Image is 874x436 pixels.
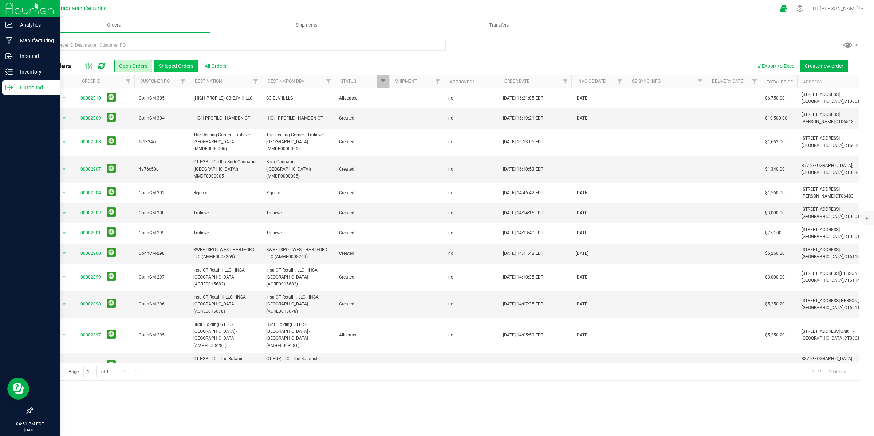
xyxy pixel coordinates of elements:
[339,115,385,122] span: Created
[80,332,101,339] a: 00002897
[749,75,761,88] a: Filter
[266,132,330,153] span: The Healing Corner - Trulieve - [GEOGRAPHIC_DATA] (MMDF0000006)
[80,115,101,122] a: 00002909
[448,250,453,257] span: no
[802,136,840,141] span: [STREET_ADDRESS]
[448,190,453,196] span: no
[806,366,852,377] span: 1 - 19 of 19 items
[813,5,860,11] span: Hi, [PERSON_NAME]!
[765,250,785,257] span: $5,250.20
[802,187,840,192] span: [STREET_ADDRESS],
[62,366,115,377] span: Page of 1
[765,95,785,102] span: $6,750.00
[802,170,844,175] span: [GEOGRAPHIC_DATA],
[177,75,189,88] a: Filter
[139,250,185,257] span: ConnCM-298
[765,230,782,237] span: $750.00
[13,52,56,61] p: Inbound
[210,17,403,33] a: Shipments
[80,139,101,145] a: 00002908
[576,190,588,196] span: [DATE]
[576,250,588,257] span: [DATE]
[844,143,850,148] span: CT
[802,329,840,334] span: [STREET_ADDRESS],
[80,301,101,308] a: 00002898
[479,22,519,28] span: Transfers
[559,75,571,88] a: Filter
[802,234,844,239] span: [GEOGRAPHIC_DATA],
[340,79,356,84] a: Status
[802,356,853,368] span: 887 [GEOGRAPHIC_DATA]-[GEOGRAPHIC_DATA],
[503,139,543,145] span: [DATE] 16:13:05 EDT
[266,321,330,349] span: Budr Holding 6 LLC - [GEOGRAPHIC_DATA] - [GEOGRAPHIC_DATA] (AMHF0008281)
[60,93,69,103] span: select
[339,210,385,217] span: Created
[802,271,874,276] span: [STREET_ADDRESS][PERSON_NAME],
[60,113,69,124] span: select
[576,362,588,369] span: [DATE]
[60,248,69,258] span: select
[802,92,840,97] span: [STREET_ADDRESS],
[841,194,854,199] span: 06483
[286,22,327,28] span: Shipments
[802,112,840,117] span: [STREET_ADDRESS]
[139,139,185,145] span: f21324ce
[13,20,56,29] p: Analytics
[802,247,840,252] span: [STREET_ADDRESS],
[139,190,185,196] span: ConnCM-302
[13,67,56,76] p: Inventory
[42,5,107,12] span: CT Contract Manufacturing
[576,95,588,102] span: [DATE]
[139,230,185,237] span: ConnCM-299
[850,170,862,175] span: 06382
[193,267,257,288] span: Insa CT Retail I, LLC - INSA - [GEOGRAPHIC_DATA] (ACRE0015682)
[802,336,844,341] span: [GEOGRAPHIC_DATA],
[802,163,853,168] span: 877 [GEOGRAPHIC_DATA],
[432,75,444,88] a: Filter
[503,115,543,122] span: [DATE] 16:19:21 EDT
[339,190,385,196] span: Created
[266,355,330,377] span: CT BGP, LLC - The Botanist - [GEOGRAPHIC_DATA] (MMDF0000005)
[13,36,56,45] p: Manufacturing
[765,274,785,281] span: $3,000.00
[503,230,543,237] span: [DATE] 14:13:40 EDT
[80,166,101,173] a: 00002907
[841,119,854,124] span: 06518
[60,137,69,147] span: select
[844,278,850,283] span: CT
[805,63,843,69] span: Create new order
[503,166,543,173] span: [DATE] 16:10:53 EDT
[339,362,385,369] span: Created
[835,119,841,124] span: CT
[765,210,785,217] span: $3,000.00
[193,294,257,315] span: Insa CT Retail II, LLC - INSA - [GEOGRAPHIC_DATA] (ACRE0015678)
[448,332,453,339] span: no
[32,40,446,51] input: Search Order ID, Destination, Customer PO...
[765,115,787,122] span: $10,500.00
[712,79,743,84] a: Delivery Date
[139,95,185,102] span: ConnCM-305
[323,75,335,88] a: Filter
[765,301,785,308] span: $5,250.20
[200,60,231,72] button: All Orders
[139,301,185,308] span: ConnCM-296
[850,214,862,219] span: 06010
[266,190,330,196] span: Rejoice
[844,170,850,175] span: CT
[802,298,874,303] span: [STREET_ADDRESS][PERSON_NAME],
[60,228,69,238] span: select
[802,207,840,212] span: [STREET_ADDRESS]
[503,190,543,196] span: [DATE] 14:46:42 EDT
[80,230,101,237] a: 00002901
[80,210,101,217] a: 00002902
[802,227,840,232] span: [STREET_ADDRESS]
[802,305,844,310] span: [GEOGRAPHIC_DATA],
[13,83,56,92] p: Outbound
[448,274,453,281] span: no
[5,37,13,44] inline-svg: Manufacturing
[266,267,330,288] span: Insa CT Retail I, LLC - INSA - [GEOGRAPHIC_DATA] (ACRE0015682)
[795,5,804,12] div: Manage settings
[850,305,860,310] span: 6511
[503,301,543,308] span: [DATE] 14:07:35 EDT
[448,210,453,217] span: no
